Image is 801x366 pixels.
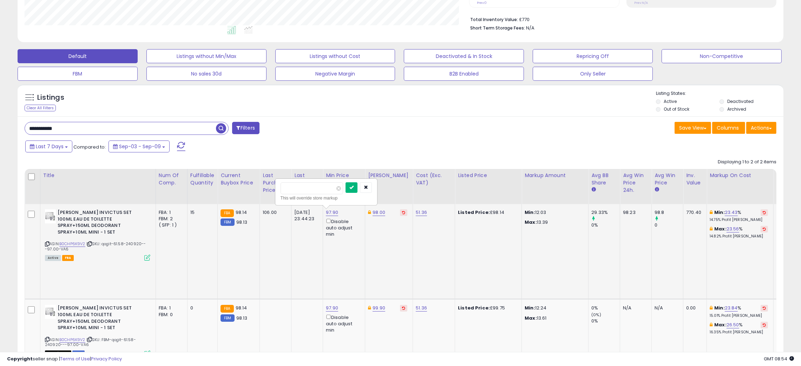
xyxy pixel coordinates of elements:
[714,209,725,216] b: Min:
[221,314,234,322] small: FBM
[236,209,247,216] span: 98.14
[326,305,338,312] a: 97.90
[159,209,182,216] div: FBA: 1
[458,305,516,311] div: £99.75
[655,187,659,193] small: Avg Win Price.
[72,351,85,357] span: FBM
[326,209,338,216] a: 97.90
[146,49,267,63] button: Listings without Min/Max
[60,355,90,362] a: Terms of Use
[232,122,260,134] button: Filters
[591,209,620,216] div: 29.33%
[470,25,525,31] b: Short Term Storage Fees:
[36,143,64,150] span: Last 7 Days
[470,17,518,22] b: Total Inventory Value:
[662,49,782,63] button: Non-Competitive
[58,305,143,333] b: [PERSON_NAME] INVICTUS SET 100ML EAU DE TOILETTE SPRAY+150ML DEODORANT SPRAY+10ML MINI - 1 SET
[119,143,161,150] span: Sep-03 - Sep-09
[664,98,677,104] label: Active
[764,355,794,362] span: 2025-09-17 08:54 GMT
[263,172,288,194] div: Last Purchase Price
[525,305,535,311] strong: Min:
[458,172,519,179] div: Listed Price
[686,209,701,216] div: 770.40
[655,305,678,311] div: N/A
[221,209,234,217] small: FBA
[707,169,774,204] th: The percentage added to the cost of goods (COGS) that forms the calculator for Min & Max prices.
[591,222,620,228] div: 0%
[109,140,170,152] button: Sep-03 - Sep-09
[763,227,766,231] i: Revert to store-level Max Markup
[591,172,617,187] div: Avg BB Share
[458,305,490,311] b: Listed Price:
[326,172,362,179] div: Min Price
[275,49,395,63] button: Listings without Cost
[525,219,583,226] p: 13.39
[458,209,516,216] div: £98.14
[416,172,452,187] div: Cost (Exc. VAT)
[294,172,320,201] div: Last Purchase Date (GMT)
[404,67,524,81] button: B2B Enabled
[591,312,601,318] small: (0%)
[591,305,620,311] div: 0%
[45,255,61,261] span: All listings currently available for purchase on Amazon
[43,172,153,179] div: Title
[416,209,427,216] a: 51.36
[221,305,234,313] small: FBA
[45,337,136,347] span: | SKU: FBM-qogit-61.58-240920---97.00-VA6
[710,172,770,179] div: Markup on Cost
[727,106,746,112] label: Archived
[591,318,620,324] div: 0%
[146,67,267,81] button: No sales 30d
[404,49,524,63] button: Deactivated & In Stock
[326,313,360,333] div: Disable auto adjust min
[37,93,64,103] h5: Listings
[525,315,583,321] p: 13.61
[525,305,583,311] p: 12.24
[525,219,537,226] strong: Max:
[368,210,371,215] i: This overrides the store level Dynamic Max Price for this listing
[159,172,184,187] div: Num of Comp.
[710,322,768,335] div: %
[159,312,182,318] div: FBM: 0
[712,122,745,134] button: Columns
[718,159,776,165] div: Displaying 1 to 2 of 2 items
[91,355,122,362] a: Privacy Policy
[533,67,653,81] button: Only Seller
[725,209,738,216] a: 23.43
[717,124,739,131] span: Columns
[710,209,768,222] div: %
[710,313,768,318] p: 15.01% Profit [PERSON_NAME]
[686,172,704,187] div: Inv. value
[373,305,385,312] a: 99.90
[263,209,286,216] div: 106.00
[525,315,537,321] strong: Max:
[45,305,56,319] img: 51euM2VHS9L._SL40_.jpg
[714,226,727,232] b: Max:
[373,209,385,216] a: 98.00
[714,321,727,328] b: Max:
[623,209,646,216] div: 98.23
[623,305,646,311] div: N/A
[236,219,248,226] span: 98.13
[73,144,106,150] span: Compared to:
[236,305,247,311] span: 98.14
[664,106,689,112] label: Out of Stock
[525,172,585,179] div: Markup Amount
[634,1,648,5] small: Prev: N/A
[281,195,372,202] div: This will override store markup
[221,218,234,226] small: FBM
[402,211,405,214] i: Revert to store-level Dynamic Max Price
[45,209,56,223] img: 51euM2VHS9L._SL40_.jpg
[236,315,248,321] span: 98.13
[25,140,72,152] button: Last 7 Days
[45,351,71,357] span: All listings that are currently out of stock and unavailable for purchase on Amazon
[18,67,138,81] button: FBM
[686,305,701,311] div: 0.00
[714,305,725,311] b: Min:
[159,222,182,228] div: ( SFP: 1 )
[655,222,683,228] div: 0
[525,209,583,216] p: 12.03
[294,209,317,222] div: [DATE] 23:44:23
[710,305,768,318] div: %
